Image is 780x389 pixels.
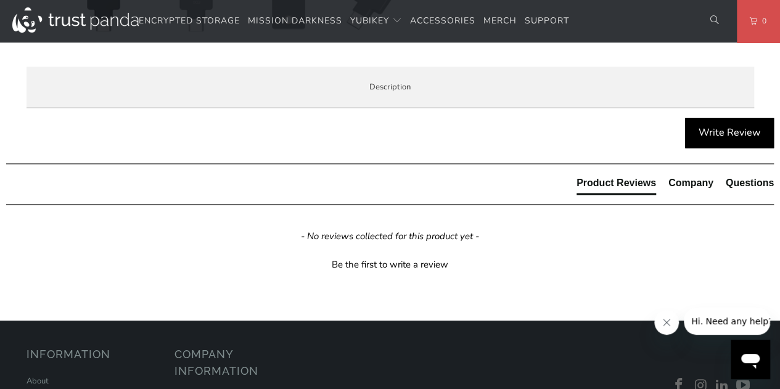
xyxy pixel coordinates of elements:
summary: YubiKey [350,7,402,36]
span: Merch [483,15,517,27]
div: Write Review [685,118,774,149]
iframe: Button to launch messaging window [731,340,770,379]
a: Mission Darkness [248,7,342,36]
div: Product Reviews [577,176,656,190]
div: Company [668,176,713,190]
img: Trust Panda Australia [12,7,139,33]
a: Merch [483,7,517,36]
a: Encrypted Storage [139,7,240,36]
div: Questions [726,176,774,190]
span: YubiKey [350,15,389,27]
span: Encrypted Storage [139,15,240,27]
div: Be the first to write a review [332,258,448,271]
label: Description [27,67,754,108]
a: Support [525,7,569,36]
iframe: Close message [654,310,679,335]
span: Mission Darkness [248,15,342,27]
span: 0 [757,14,767,28]
em: - No reviews collected for this product yet - [301,230,479,243]
a: About [27,375,49,387]
div: Reviews Tabs [577,176,774,201]
div: Be the first to write a review [6,255,774,271]
iframe: Message from company [684,308,770,335]
a: Accessories [410,7,475,36]
span: Support [525,15,569,27]
nav: Translation missing: en.navigation.header.main_nav [139,7,569,36]
span: Accessories [410,15,475,27]
span: Hi. Need any help? [7,9,89,18]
